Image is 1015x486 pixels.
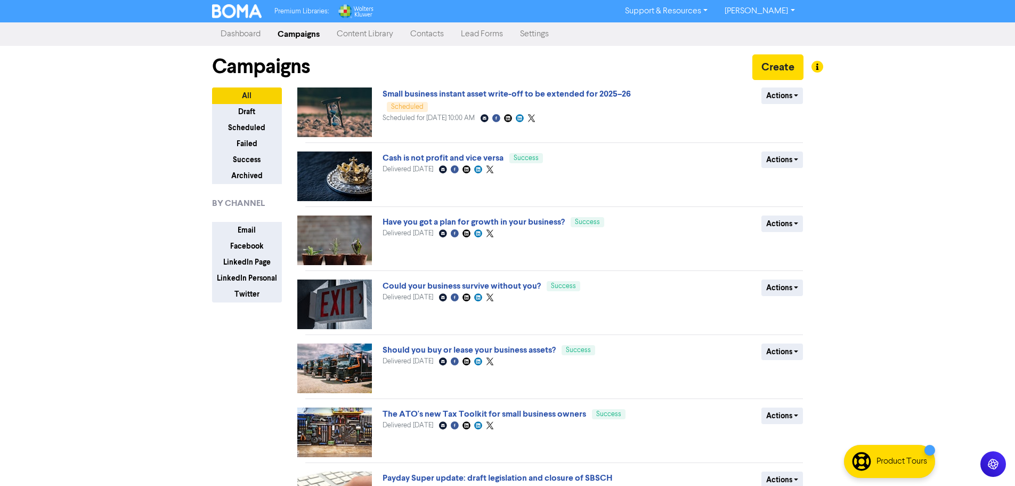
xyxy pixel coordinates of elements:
[514,155,539,162] span: Success
[297,408,372,457] img: image_1756338469222.jpg
[212,222,282,238] button: Email
[297,344,372,393] img: image_1756338708049.jpg
[511,23,557,45] a: Settings
[212,152,282,168] button: Success
[383,89,631,99] a: Small business instant asset write-off to be extended for 2025–26
[297,216,372,265] img: image_1757459830873.jpg
[212,168,282,184] button: Archived
[383,230,433,237] span: Delivered [DATE]
[297,152,372,201] img: image_1758280540757.jpg
[761,152,803,168] button: Actions
[212,197,265,210] span: BY CHANNEL
[761,87,803,104] button: Actions
[452,23,511,45] a: Lead Forms
[212,254,282,270] button: LinkedIn Page
[212,103,282,120] button: Draft
[383,294,433,301] span: Delivered [DATE]
[761,408,803,424] button: Actions
[752,54,803,80] button: Create
[383,409,586,419] a: The ATO's new Tax Toolkit for small business owners
[212,87,282,104] button: All
[269,23,328,45] a: Campaigns
[212,270,282,286] button: LinkedIn Personal
[383,153,504,163] a: Cash is not profit and vice versa
[212,54,310,79] h1: Campaigns
[212,4,262,18] img: BOMA Logo
[212,119,282,136] button: Scheduled
[962,435,1015,486] iframe: Chat Widget
[212,238,282,254] button: Facebook
[383,217,565,227] a: Have you got a plan for growth in your business?
[616,3,716,20] a: Support & Resources
[328,23,402,45] a: Content Library
[383,115,475,122] span: Scheduled for [DATE] 10:00 AM
[274,8,329,15] span: Premium Libraries:
[566,347,591,354] span: Success
[383,473,612,483] a: Payday Super update: draft legislation and closure of SBSCH
[297,87,372,137] img: image_1758280674581.jpg
[212,23,269,45] a: Dashboard
[761,344,803,360] button: Actions
[575,219,600,226] span: Success
[337,4,373,18] img: Wolters Kluwer
[212,136,282,152] button: Failed
[402,23,452,45] a: Contacts
[383,345,556,355] a: Should you buy or lease your business assets?
[383,358,433,365] span: Delivered [DATE]
[391,103,424,110] span: Scheduled
[212,286,282,302] button: Twitter
[383,281,541,291] a: Could your business survive without you?
[383,166,433,173] span: Delivered [DATE]
[551,283,576,290] span: Success
[596,411,621,418] span: Success
[761,216,803,232] button: Actions
[716,3,803,20] a: [PERSON_NAME]
[761,280,803,296] button: Actions
[297,280,372,329] img: image_1757459662251.jpg
[383,422,433,429] span: Delivered [DATE]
